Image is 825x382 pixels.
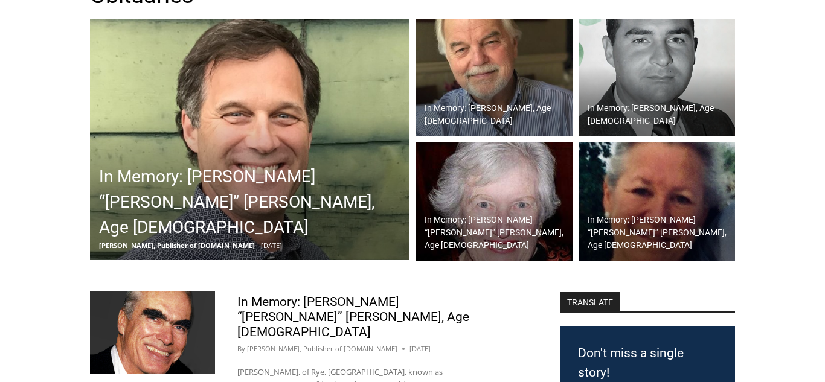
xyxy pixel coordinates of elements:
h2: In Memory: [PERSON_NAME] “[PERSON_NAME]” [PERSON_NAME], Age [DEMOGRAPHIC_DATA] [588,214,733,252]
a: In Memory: [PERSON_NAME] “[PERSON_NAME]” [PERSON_NAME], Age [DEMOGRAPHIC_DATA] [237,294,469,339]
span: By [237,343,245,354]
h2: In Memory: [PERSON_NAME] “[PERSON_NAME]” [PERSON_NAME], Age [DEMOGRAPHIC_DATA] [99,164,406,240]
strong: TRANSLATE [560,292,620,311]
span: [PERSON_NAME], Publisher of [DOMAIN_NAME] [99,241,255,250]
h2: In Memory: [PERSON_NAME] “[PERSON_NAME]” [PERSON_NAME], Age [DEMOGRAPHIC_DATA] [425,214,570,252]
h3: Don't miss a single story! [578,344,717,382]
time: [DATE] [409,343,431,354]
a: In Memory: [PERSON_NAME] “[PERSON_NAME]” [PERSON_NAME], Age [DEMOGRAPHIC_DATA] [416,142,573,261]
a: [PERSON_NAME], Publisher of [DOMAIN_NAME] [247,344,397,353]
h2: In Memory: [PERSON_NAME], Age [DEMOGRAPHIC_DATA] [425,102,570,127]
span: [DATE] [261,241,282,250]
a: In Memory: [PERSON_NAME], Age [DEMOGRAPHIC_DATA] [416,19,573,137]
a: In Memory: [PERSON_NAME] “[PERSON_NAME]” [PERSON_NAME], Age [DEMOGRAPHIC_DATA] [579,142,736,261]
span: - [257,241,259,250]
a: In Memory: [PERSON_NAME], Age [DEMOGRAPHIC_DATA] [579,19,736,137]
img: Obituary - John Gleason [416,19,573,137]
img: Obituary - Margaret Sweeney [416,142,573,261]
h2: In Memory: [PERSON_NAME], Age [DEMOGRAPHIC_DATA] [588,102,733,127]
img: Obituary - Eugene Mulhern [579,19,736,137]
img: Obituary - John Heffernan -2 [90,291,215,374]
img: Obituary - Diana Steers - 2 [579,142,736,261]
a: In Memory: [PERSON_NAME] “[PERSON_NAME]” [PERSON_NAME], Age [DEMOGRAPHIC_DATA] [PERSON_NAME], Pub... [90,19,409,260]
img: Obituary - William Nicholas Leary (Bill) [90,19,409,260]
